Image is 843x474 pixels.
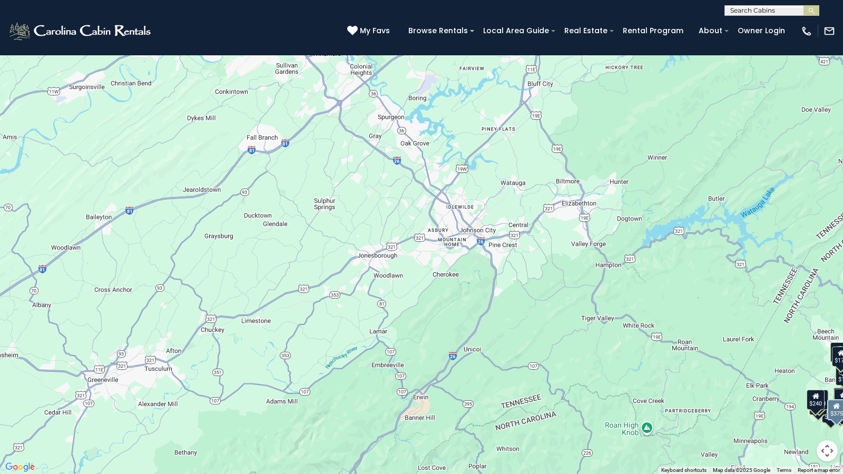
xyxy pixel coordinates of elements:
a: Owner Login [732,23,790,39]
a: My Favs [347,25,393,37]
a: Real Estate [559,23,613,39]
img: White-1-2.png [8,21,154,42]
a: Local Area Guide [478,23,554,39]
a: Browse Rentals [403,23,473,39]
a: Rental Program [617,23,689,39]
img: mail-regular-white.png [824,25,835,37]
img: phone-regular-white.png [801,25,812,37]
a: About [693,23,728,39]
span: My Favs [360,25,390,36]
div: $240 [807,390,825,410]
